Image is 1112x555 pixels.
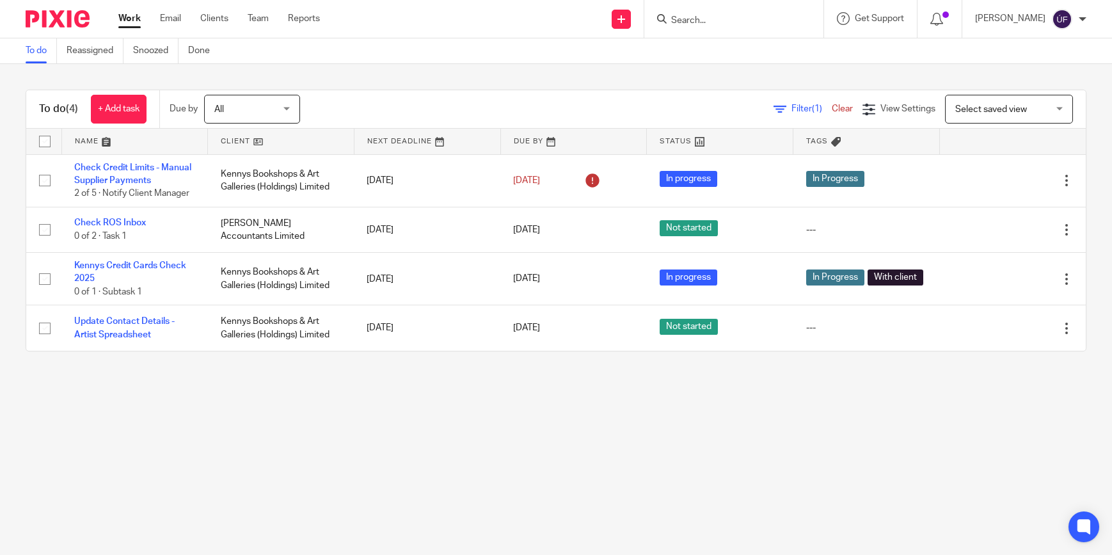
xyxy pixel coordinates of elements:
span: View Settings [880,104,935,113]
span: Not started [660,319,718,335]
span: (1) [812,104,822,113]
span: Tags [806,138,828,145]
td: Kennys Bookshops & Art Galleries (Holdings) Limited [208,253,354,305]
span: All [214,105,224,114]
img: Pixie [26,10,90,28]
td: Kennys Bookshops & Art Galleries (Holdings) Limited [208,154,354,207]
a: Clear [832,104,853,113]
span: In Progress [806,269,864,286]
a: Email [160,12,181,25]
td: [DATE] [354,154,500,207]
td: [DATE] [354,253,500,305]
a: Update Contact Details - Artist Spreadsheet [74,317,175,339]
a: Work [118,12,141,25]
td: [DATE] [354,207,500,252]
span: [DATE] [513,176,540,185]
a: Clients [200,12,228,25]
span: In progress [660,171,717,187]
a: Reassigned [67,38,123,63]
span: (4) [66,104,78,114]
span: Filter [791,104,832,113]
span: In Progress [806,171,864,187]
span: [DATE] [513,275,540,284]
div: --- [806,223,927,236]
input: Search [670,15,785,27]
td: [PERSON_NAME] Accountants Limited [208,207,354,252]
span: [DATE] [513,323,540,332]
p: Due by [170,102,198,115]
h1: To do [39,102,78,116]
a: Check Credit Limits - Manual Supplier Payments [74,163,191,185]
td: [DATE] [354,305,500,351]
span: In progress [660,269,717,286]
div: --- [806,321,927,334]
a: Team [248,12,269,25]
a: Check ROS Inbox [74,218,146,227]
span: With client [868,269,923,286]
span: 0 of 2 · Task 1 [74,232,127,241]
span: 2 of 5 · Notify Client Manager [74,189,189,198]
a: Done [188,38,219,63]
span: 0 of 1 · Subtask 1 [74,287,142,296]
a: Snoozed [133,38,179,63]
a: Reports [288,12,320,25]
p: [PERSON_NAME] [975,12,1045,25]
span: Get Support [855,14,904,23]
img: svg%3E [1052,9,1072,29]
a: To do [26,38,57,63]
a: Kennys Credit Cards Check 2025 [74,261,186,283]
a: + Add task [91,95,147,124]
span: [DATE] [513,225,540,234]
span: Not started [660,220,718,236]
td: Kennys Bookshops & Art Galleries (Holdings) Limited [208,305,354,351]
span: Select saved view [955,105,1027,114]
